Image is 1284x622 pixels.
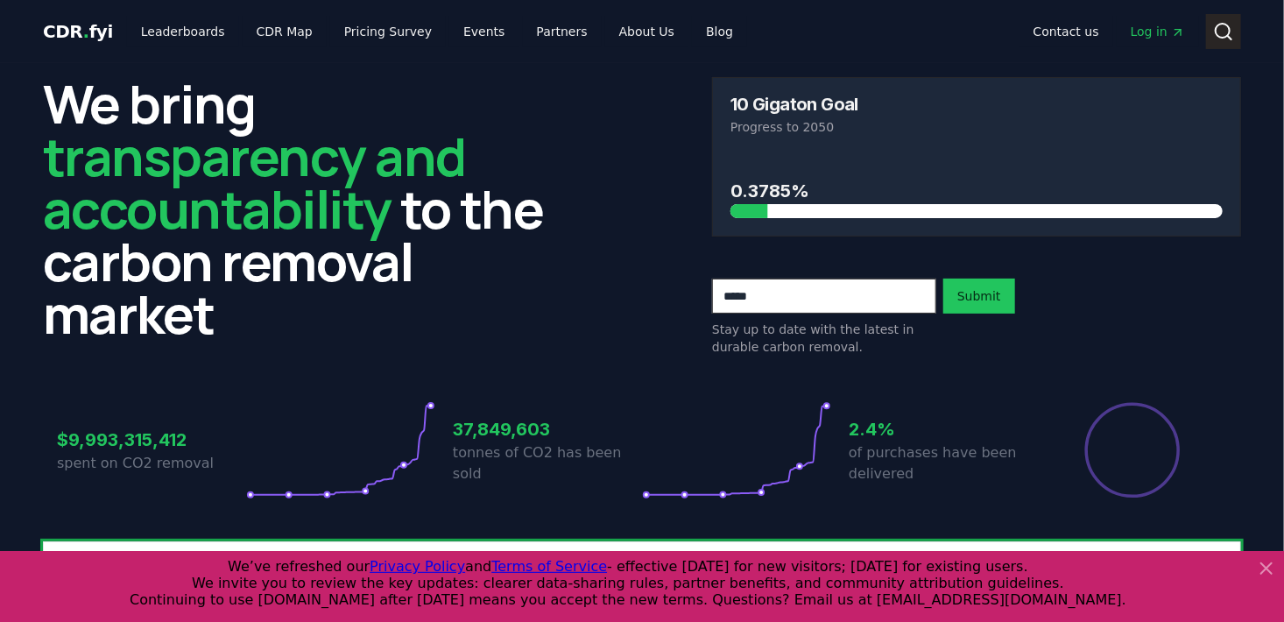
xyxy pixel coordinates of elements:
[449,16,519,47] a: Events
[127,16,239,47] a: Leaderboards
[43,120,466,244] span: transparency and accountability
[730,178,1223,204] h3: 0.3785%
[57,453,246,474] p: spent on CO2 removal
[1019,16,1199,47] nav: Main
[849,416,1038,442] h3: 2.4%
[1117,16,1199,47] a: Log in
[43,21,113,42] span: CDR fyi
[453,416,642,442] h3: 37,849,603
[730,95,858,113] h3: 10 Gigaton Goal
[849,442,1038,484] p: of purchases have been delivered
[330,16,446,47] a: Pricing Survey
[1083,401,1182,499] div: Percentage of sales delivered
[83,21,89,42] span: .
[692,16,747,47] a: Blog
[1019,16,1113,47] a: Contact us
[243,16,327,47] a: CDR Map
[730,118,1223,136] p: Progress to 2050
[1131,23,1185,40] span: Log in
[712,321,936,356] p: Stay up to date with the latest in durable carbon removal.
[453,442,642,484] p: tonnes of CO2 has been sold
[523,16,602,47] a: Partners
[43,19,113,44] a: CDR.fyi
[57,427,246,453] h3: $9,993,315,412
[43,77,572,340] h2: We bring to the carbon removal market
[605,16,688,47] a: About Us
[127,16,747,47] nav: Main
[943,279,1015,314] button: Submit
